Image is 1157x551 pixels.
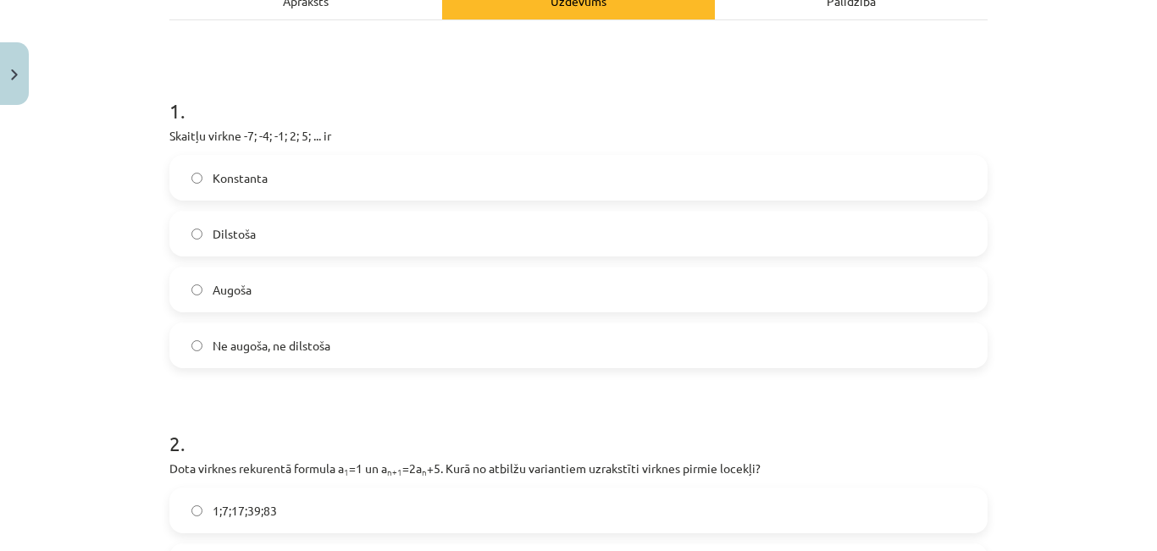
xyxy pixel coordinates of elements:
h1: 2 . [169,402,988,455]
span: Konstanta [213,169,268,187]
p: Dota virknes rekurentā formula a =1 un a =2a +5. Kurā no atbilžu variantiem uzrakstīti virknes pi... [169,460,988,477]
sub: 1 [344,466,349,478]
input: Ne augoša, ne dilstoša [191,340,202,351]
span: 1;7;17;39;83 [213,502,277,520]
sub: n [422,466,427,478]
input: Konstanta [191,173,202,184]
input: Dilstoša [191,229,202,240]
h1: 1 . [169,69,988,122]
p: Skaitļu virkne -7; -4; -1; 2; 5; ... ir [169,127,988,145]
sub: n+1 [387,466,402,478]
img: icon-close-lesson-0947bae3869378f0d4975bcd49f059093ad1ed9edebbc8119c70593378902aed.svg [11,69,18,80]
span: Dilstoša [213,225,256,243]
span: Augoša [213,281,252,299]
input: Augoša [191,284,202,295]
span: Ne augoša, ne dilstoša [213,337,330,355]
input: 1;7;17;39;83 [191,505,202,516]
